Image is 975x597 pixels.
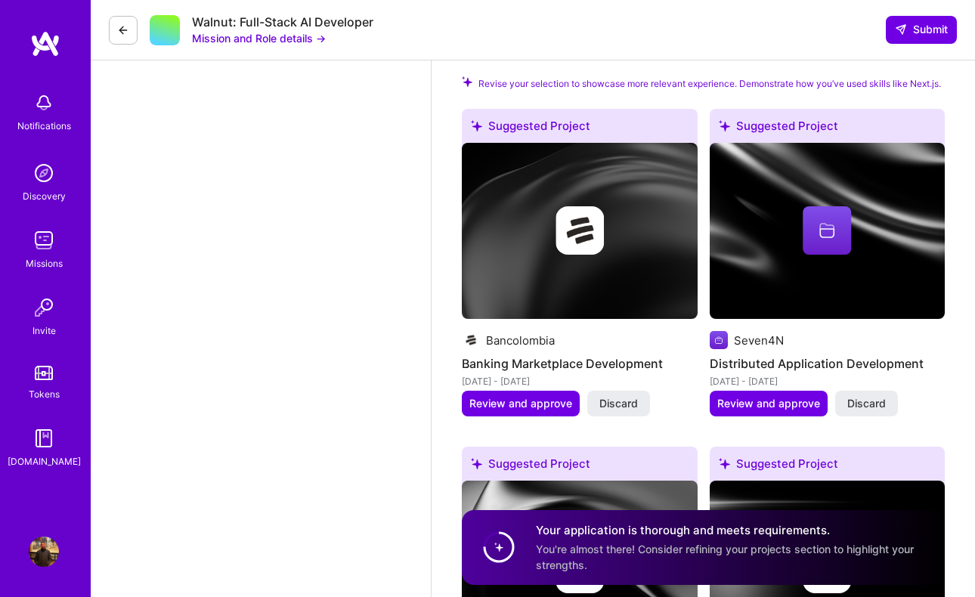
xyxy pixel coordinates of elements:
button: Submit [886,16,957,43]
i: icon SuggestedTeams [719,458,730,469]
i: icon LeftArrowDark [117,24,129,36]
img: guide book [29,423,59,453]
i: Check [462,76,472,87]
img: cover [462,143,698,320]
img: tokens [35,366,53,380]
i: icon SendLight [895,23,907,36]
span: Review and approve [469,396,572,411]
img: teamwork [29,225,59,255]
button: Review and approve [462,391,580,416]
div: [DATE] - [DATE] [710,373,946,389]
div: Discovery [23,188,66,204]
a: User Avatar [25,537,63,567]
div: Suggested Project [710,447,946,487]
img: discovery [29,158,59,188]
div: Missions [26,255,63,271]
img: Company logo [556,206,604,255]
img: cover [710,143,946,320]
div: [DOMAIN_NAME] [8,453,81,469]
h4: Your application is thorough and meets requirements. [536,522,927,538]
i: icon SuggestedTeams [719,120,730,131]
img: logo [30,30,60,57]
div: Tokens [29,386,60,402]
div: Seven4N [734,333,784,348]
i: icon SuggestedTeams [471,120,482,131]
button: Mission and Role details → [192,30,326,46]
span: You're almost there! Consider refining your projects section to highlight your strengths. [536,543,914,571]
img: Company logo [710,331,728,349]
img: Invite [29,292,59,323]
div: Suggested Project [710,109,946,149]
span: Discard [599,396,638,411]
div: [DATE] - [DATE] [462,373,698,389]
div: Notifications [17,118,71,134]
h4: Distributed Application Development [710,354,946,373]
div: Suggested Project [462,109,698,149]
div: Bancolombia [486,333,555,348]
button: Discard [587,391,650,416]
div: Walnut: Full-Stack AI Developer [192,14,373,30]
span: Submit [895,22,948,37]
span: Review and approve [717,396,820,411]
img: bell [29,88,59,118]
i: icon SuggestedTeams [471,458,482,469]
h4: Banking Marketplace Development [462,354,698,373]
span: Revise your selection to showcase more relevant experience. Demonstrate how you’ve used skills li... [478,76,941,91]
span: Discard [847,396,886,411]
div: Suggested Project [462,447,698,487]
button: Discard [835,391,898,416]
div: Invite [32,323,56,339]
button: Review and approve [710,391,828,416]
img: Company logo [462,331,480,349]
img: User Avatar [29,537,59,567]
